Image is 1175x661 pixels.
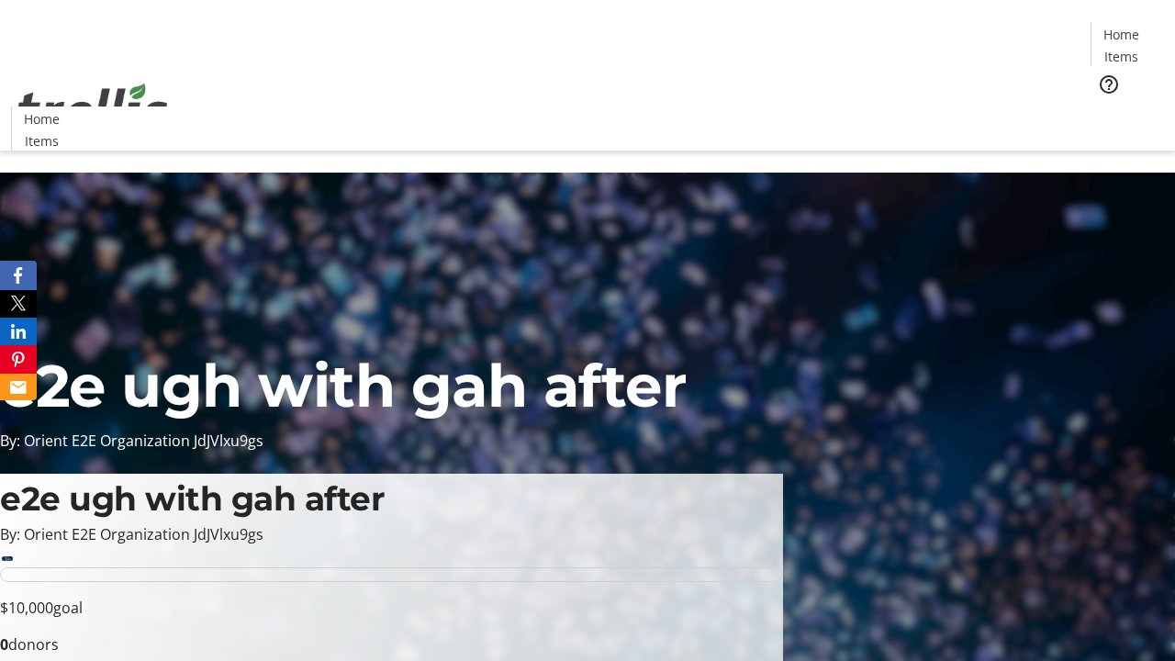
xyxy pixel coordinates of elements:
span: Home [1103,25,1139,44]
a: Tickets [1091,106,1164,126]
a: Home [1091,25,1150,44]
span: Home [24,109,60,129]
a: Items [1091,47,1150,66]
a: Items [12,131,71,151]
button: Help [1091,66,1127,103]
span: Items [25,131,59,151]
span: Items [1104,47,1138,66]
span: Tickets [1105,106,1149,126]
img: Orient E2E Organization JdJVlxu9gs's Logo [11,63,174,155]
a: Home [12,109,71,129]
